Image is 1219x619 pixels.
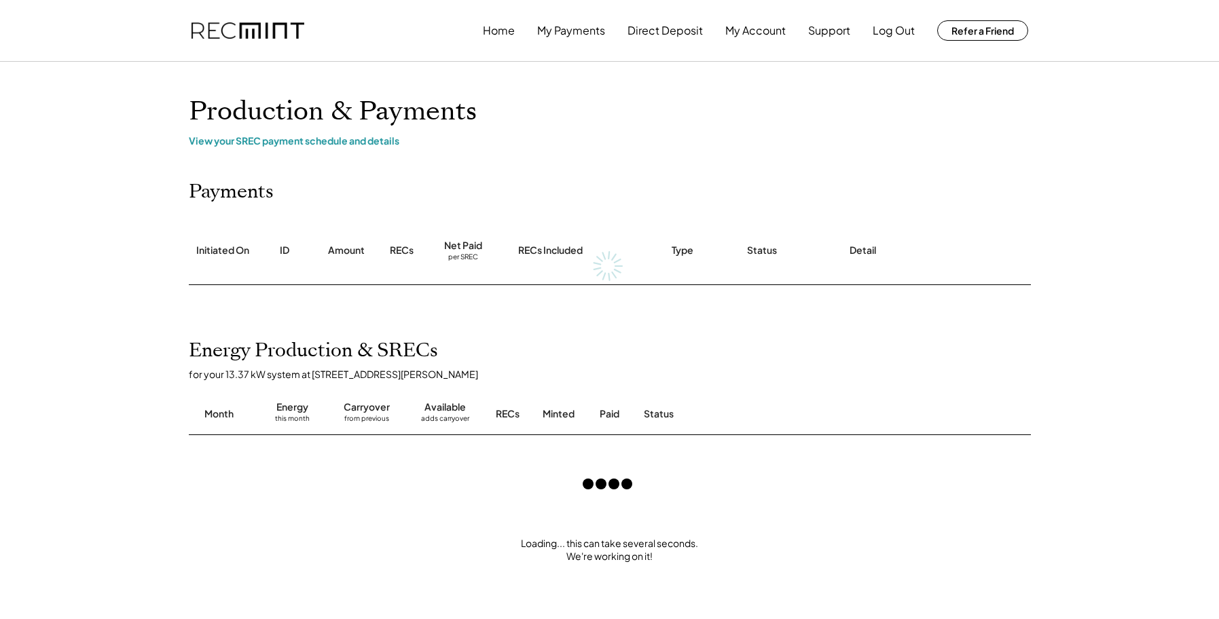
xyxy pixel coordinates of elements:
[328,244,365,257] div: Amount
[344,414,389,428] div: from previous
[175,537,1044,563] div: Loading... this can take several seconds. We're working on it!
[275,414,310,428] div: this month
[850,244,876,257] div: Detail
[424,400,466,414] div: Available
[672,244,693,257] div: Type
[725,17,786,44] button: My Account
[196,244,249,257] div: Initiated On
[189,96,1031,128] h1: Production & Payments
[483,17,515,44] button: Home
[189,368,1044,380] div: for your 13.37 kW system at [STREET_ADDRESS][PERSON_NAME]
[189,339,438,362] h2: Energy Production & SRECs
[189,134,1031,147] div: View your SREC payment schedule and details
[937,20,1028,41] button: Refer a Friend
[390,244,414,257] div: RECs
[543,407,575,421] div: Minted
[537,17,605,44] button: My Payments
[192,22,304,39] img: recmint-logotype%403x.png
[644,407,875,421] div: Status
[280,244,289,257] div: ID
[627,17,703,44] button: Direct Deposit
[204,407,234,421] div: Month
[808,17,850,44] button: Support
[518,244,583,257] div: RECs Included
[276,400,308,414] div: Energy
[421,414,469,428] div: adds carryover
[747,244,777,257] div: Status
[189,181,274,204] h2: Payments
[496,407,520,421] div: RECs
[600,407,619,421] div: Paid
[344,400,390,414] div: Carryover
[444,239,482,252] div: Net Paid
[873,17,915,44] button: Log Out
[448,252,478,263] div: per SREC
